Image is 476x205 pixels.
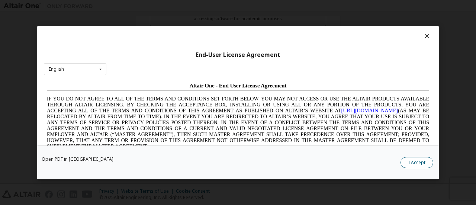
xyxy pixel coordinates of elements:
a: [URL][DOMAIN_NAME] [297,28,354,34]
span: Altair One - End User License Agreement [146,3,243,9]
span: Lore Ipsumd Sit Ame Cons Adipisc Elitseddo (“Eiusmodte”) in utlabor Etdolo Magnaaliqua Eni. (“Adm... [3,76,385,129]
span: IF YOU DO NOT AGREE TO ALL OF THE TERMS AND CONDITIONS SET FORTH BELOW, YOU MAY NOT ACCESS OR USE... [3,16,385,70]
a: Open PDF in [GEOGRAPHIC_DATA] [42,157,113,161]
div: End-User License Agreement [44,51,432,58]
button: I Accept [401,157,433,168]
div: English [49,67,64,71]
